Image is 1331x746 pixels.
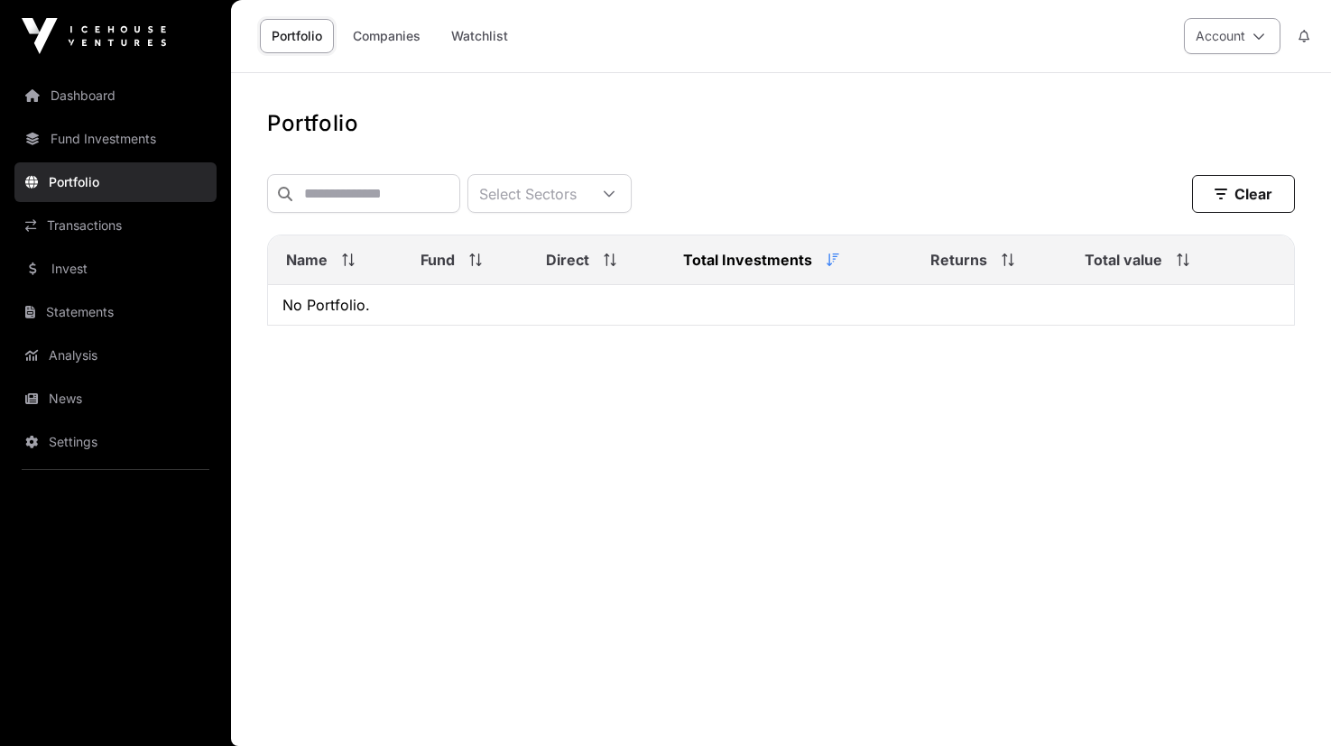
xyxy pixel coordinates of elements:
iframe: Chat Widget [1241,659,1331,746]
a: Fund Investments [14,119,217,159]
a: Settings [14,422,217,462]
span: Returns [930,249,987,271]
a: Transactions [14,206,217,245]
a: Invest [14,249,217,289]
a: Companies [341,19,432,53]
td: No Portfolio. [268,285,1294,326]
a: Portfolio [14,162,217,202]
a: Statements [14,292,217,332]
span: Direct [546,249,589,271]
span: Fund [421,249,455,271]
span: Total value [1085,249,1162,271]
div: Select Sectors [468,175,587,212]
span: Name [286,249,328,271]
a: Analysis [14,336,217,375]
a: News [14,379,217,419]
h1: Portfolio [267,109,1295,138]
a: Watchlist [439,19,520,53]
button: Account [1184,18,1280,54]
span: Total Investments [683,249,812,271]
img: Icehouse Ventures Logo [22,18,166,54]
a: Dashboard [14,76,217,115]
button: Clear [1192,175,1295,213]
a: Portfolio [260,19,334,53]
